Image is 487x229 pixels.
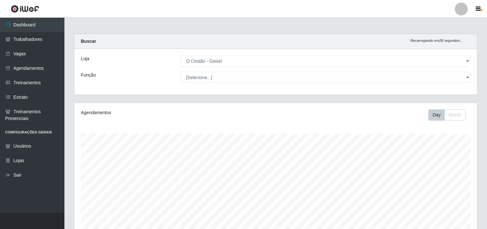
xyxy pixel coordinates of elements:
label: Loja [81,55,89,62]
div: First group [428,109,465,121]
button: Month [444,109,465,121]
button: Day [428,109,445,121]
img: CoreUI Logo [11,5,39,13]
strong: Buscar [81,39,96,44]
div: Toolbar with button groups [428,109,471,121]
i: Recarregando em 28 segundos... [410,39,463,42]
div: Agendamentos [81,109,238,116]
label: Função [81,72,96,78]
